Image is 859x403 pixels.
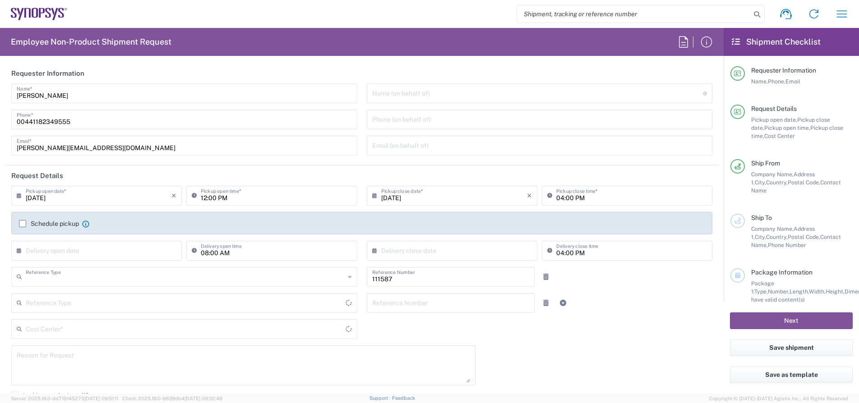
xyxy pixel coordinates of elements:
[11,37,171,47] h2: Employee Non-Product Shipment Request
[11,171,63,180] h2: Request Details
[751,269,813,276] span: Package Information
[19,220,79,227] label: Schedule pickup
[527,188,532,203] i: ×
[766,234,788,240] span: Country,
[764,124,810,131] span: Pickup open time,
[11,396,118,401] span: Server: 2025.18.0-dd719145275
[764,133,795,139] span: Cost Center
[84,396,118,401] span: [DATE] 09:51:11
[790,288,809,295] span: Length,
[709,394,848,403] span: Copyright © [DATE]-[DATE] Agistix Inc., All Rights Reserved
[171,188,176,203] i: ×
[751,116,797,123] span: Pickup open date,
[369,395,392,401] a: Support
[557,297,569,309] a: Add Reference
[768,78,785,85] span: Phone,
[826,288,845,295] span: Height,
[730,366,853,383] button: Save as template
[732,37,821,47] h2: Shipment Checklist
[185,396,222,401] span: [DATE] 09:32:48
[809,288,826,295] span: Width,
[517,5,751,23] input: Shipment, tracking or reference number
[751,78,768,85] span: Name,
[751,225,794,232] span: Company Name,
[11,69,84,78] h2: Requester Information
[788,234,820,240] span: Postal Code,
[122,396,222,401] span: Client: 2025.18.0-9839db4
[392,395,415,401] a: Feedback
[751,105,797,112] span: Request Details
[751,67,816,74] span: Requester Information
[11,392,88,399] label: Is shipment for Install?
[540,297,552,309] a: Remove Reference
[540,270,552,283] a: Remove Reference
[751,214,772,221] span: Ship To
[751,280,774,295] span: Package 1:
[730,339,853,356] button: Save shipment
[755,179,766,186] span: City,
[754,288,768,295] span: Type,
[768,242,806,248] span: Phone Number
[785,78,800,85] span: Email
[730,312,853,329] button: Next
[788,179,820,186] span: Postal Code,
[768,288,790,295] span: Number,
[755,234,766,240] span: City,
[766,179,788,186] span: Country,
[751,171,794,178] span: Company Name,
[751,160,780,167] span: Ship From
